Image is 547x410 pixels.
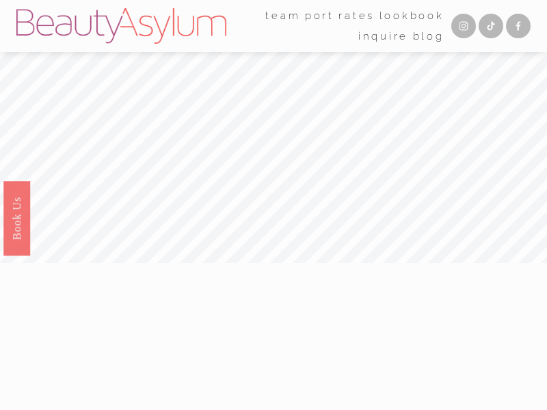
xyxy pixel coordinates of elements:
a: Facebook [506,14,531,38]
a: Instagram [451,14,476,38]
a: Book Us [3,181,30,256]
a: Blog [413,26,444,46]
img: Beauty Asylum | Bridal Hair &amp; Makeup Charlotte &amp; Atlanta [16,8,226,44]
a: Lookbook [379,5,444,26]
a: TikTok [479,14,503,38]
span: team [265,7,300,25]
a: Inquire [358,26,408,46]
a: port [305,5,334,26]
a: folder dropdown [265,5,300,26]
a: Rates [338,5,375,26]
